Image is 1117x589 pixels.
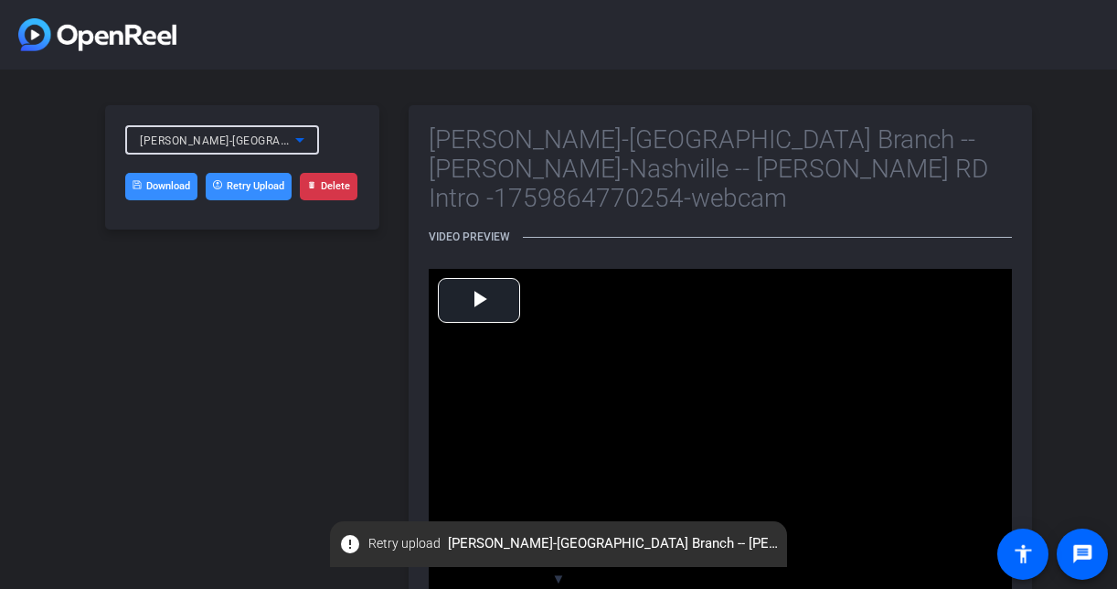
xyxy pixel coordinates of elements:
button: Play Video [438,278,520,323]
img: Logo [18,18,176,51]
a: Download [125,173,197,200]
span: Retry upload [368,534,441,553]
mat-icon: message [1071,543,1093,565]
mat-icon: error [339,533,361,555]
span: [PERSON_NAME]-[GEOGRAPHIC_DATA] Branch -- [PERSON_NAME]-Nashville -- [PERSON_NAME] RD Intro -1759... [330,528,787,561]
span: [PERSON_NAME]-[GEOGRAPHIC_DATA] Branch -- [PERSON_NAME]-Nashville -- [PERSON_NAME] RD Intro -1759... [140,133,833,147]
h3: Video Preview [429,230,1012,243]
mat-icon: accessibility [1012,543,1034,565]
h2: [PERSON_NAME]-[GEOGRAPHIC_DATA] Branch -- [PERSON_NAME]-Nashville -- [PERSON_NAME] RD Intro -1759... [429,125,1012,213]
button: Delete [300,173,357,200]
span: ▼ [552,571,566,587]
button: Retry Upload [206,173,292,200]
